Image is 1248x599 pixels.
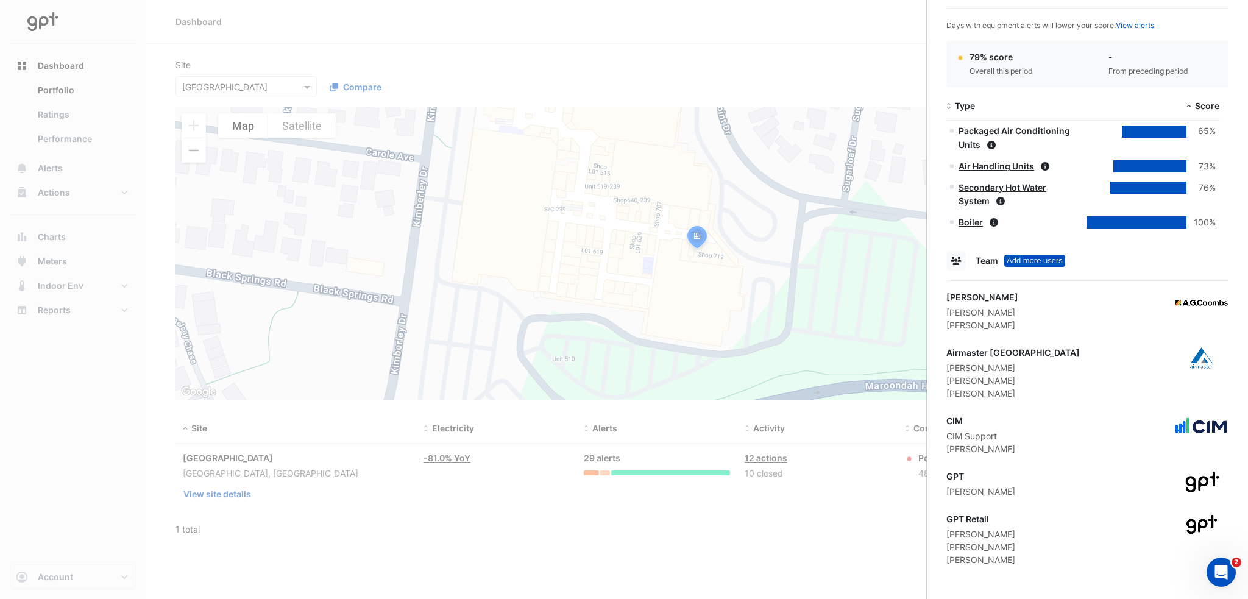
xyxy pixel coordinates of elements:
[959,161,1034,171] a: Air Handling Units
[1232,558,1241,567] span: 2
[946,361,1080,374] div: [PERSON_NAME]
[946,528,1015,541] div: [PERSON_NAME]
[1207,558,1236,587] iframe: Intercom live chat
[1174,414,1228,439] img: CIM
[970,51,1033,63] div: 79% score
[955,101,975,111] span: Type
[959,182,1046,207] a: Secondary Hot Water System
[946,346,1080,359] div: Airmaster [GEOGRAPHIC_DATA]
[946,512,1015,525] div: GPT Retail
[946,306,1018,319] div: [PERSON_NAME]
[1004,255,1065,267] div: Tooltip anchor
[946,21,1154,30] span: Days with equipment alerts will lower your score.
[946,430,1015,442] div: CIM Support
[946,470,1015,483] div: GPT
[1186,216,1216,230] div: 100%
[946,291,1018,303] div: [PERSON_NAME]
[946,414,1015,427] div: CIM
[1186,124,1216,138] div: 65%
[946,553,1015,566] div: [PERSON_NAME]
[1174,512,1228,537] img: GPT Retail
[946,319,1018,331] div: [PERSON_NAME]
[946,387,1080,400] div: [PERSON_NAME]
[970,66,1033,77] div: Overall this period
[959,217,983,227] a: Boiler
[1108,66,1188,77] div: From preceding period
[1186,160,1216,174] div: 73%
[1108,51,1188,63] div: -
[959,126,1070,150] a: Packaged Air Conditioning Units
[1195,101,1219,111] span: Score
[976,255,998,266] span: Team
[1174,346,1228,370] img: Airmaster Australia
[1174,470,1228,494] img: GPT
[1174,291,1228,315] img: AG Coombs
[1116,21,1154,30] a: View alerts
[946,374,1080,387] div: [PERSON_NAME]
[946,442,1015,455] div: [PERSON_NAME]
[946,485,1015,498] div: [PERSON_NAME]
[946,541,1015,553] div: [PERSON_NAME]
[1186,181,1216,195] div: 76%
